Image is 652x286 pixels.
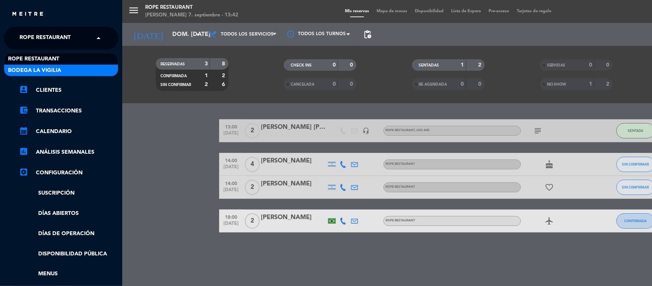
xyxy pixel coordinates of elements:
span: Rope restaurant [19,30,71,46]
a: Días de Operación [19,229,118,238]
a: account_balance_walletTransacciones [19,106,118,115]
span: Bodega La Vigilia [8,66,61,75]
a: calendar_monthCalendario [19,127,118,136]
i: assessment [19,147,28,156]
a: Suscripción [19,189,118,198]
i: calendar_month [19,126,28,135]
i: account_balance_wallet [19,106,28,115]
i: settings_applications [19,167,28,177]
i: account_box [19,85,28,94]
a: account_boxClientes [19,86,118,95]
span: Rope restaurant [8,55,59,63]
span: pending_actions [363,30,372,39]
a: Disponibilidad pública [19,250,118,258]
a: assessmentANÁLISIS SEMANALES [19,148,118,157]
a: Configuración [19,168,118,177]
a: Días abiertos [19,209,118,218]
a: Menus [19,270,118,278]
img: MEITRE [11,11,44,17]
